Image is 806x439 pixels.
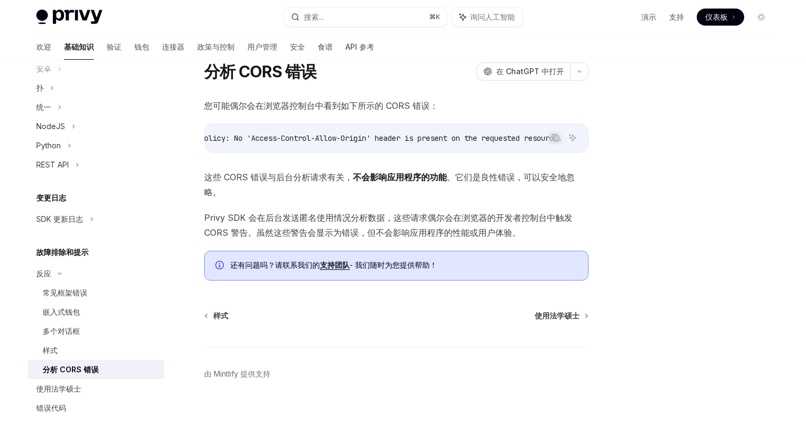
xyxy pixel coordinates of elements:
font: 钱包 [134,42,149,51]
a: API 参考 [345,34,374,60]
font: 样式 [43,346,58,355]
font: 嵌入式钱包 [43,307,80,316]
a: 使用法学硕士 [535,310,587,321]
a: 常见框架错误 [28,283,164,302]
font: 仪表板 [705,12,728,21]
font: 常见框架错误 [43,288,87,297]
font: 在 ChatGPT 中打开 [496,67,564,76]
font: 政策与控制 [197,42,235,51]
a: 用户管理 [247,34,277,60]
font: 样式 [213,311,228,320]
font: 变更日志 [36,193,66,202]
svg: 信息 [215,261,226,272]
font: REST API [36,160,69,169]
a: 样式 [205,310,228,321]
font: 还有问题吗？请联系我们的 [230,260,320,269]
font: 食谱 [318,42,333,51]
a: 支持团队 [320,260,350,270]
a: 分析 CORS 错误 [28,360,164,379]
font: 错误代码 [36,403,66,412]
font: 连接器 [162,42,184,51]
font: 安全 [290,42,305,51]
a: 演示 [641,12,656,22]
a: 样式 [28,341,164,360]
a: 政策与控制 [197,34,235,60]
a: 由 Mintlify 提供支持 [204,369,270,379]
font: - 我们随时为您提供帮助！ [350,260,437,269]
a: 钱包 [134,34,149,60]
font: NodeJS [36,122,65,131]
font: 询问人工智能 [470,12,515,21]
a: 基础知识 [64,34,94,60]
font: 使用法学硕士 [535,311,579,320]
font: 您可能偶尔会在浏览器控制台中看到如下所示的 CORS 错误： [204,100,438,111]
font: 统一 [36,102,51,111]
font: 多个对话框 [43,326,80,336]
button: 切换暗模式 [753,9,770,26]
button: 搜索...⌘K [284,7,447,27]
a: 安全 [290,34,305,60]
font: 反应 [36,269,51,278]
font: 演示 [641,12,656,21]
a: 多个对话框 [28,322,164,341]
font: 基础知识 [64,42,94,51]
font: K [436,13,440,21]
font: 分析 CORS 错误 [204,62,317,81]
button: 询问人工智能 [566,131,579,145]
font: API 参考 [345,42,374,51]
a: 嵌入式钱包 [28,302,164,322]
font: 故障排除和提示 [36,248,88,257]
a: 支持 [669,12,684,22]
img: 灯光标志 [36,10,102,25]
font: 验证 [107,42,122,51]
button: 复制代码块中的内容 [549,131,562,145]
button: 在 ChatGPT 中打开 [477,62,570,81]
font: ⌘ [429,13,436,21]
a: 使用法学硕士 [28,379,164,398]
a: 错误代码 [28,398,164,418]
a: 欢迎 [36,34,51,60]
font: 这些 CORS 错误与后台分析请求有关， [204,172,353,182]
font: Privy SDK 会在后台发送匿名使用情况分析数据，这些请求偶尔会在浏览器的开发者控制台中触发 CORS 警告。虽然这些警告会显示为错误，但不会影响应用程序的性能或用户体验。 [204,212,573,238]
font: 使用法学硕士 [36,384,81,393]
font: 扑 [36,83,44,92]
a: 食谱 [318,34,333,60]
font: 支持 [669,12,684,21]
font: 由 Mintlify 提供支持 [204,369,270,378]
font: 搜索... [304,12,324,21]
font: 欢迎 [36,42,51,51]
font: 用户管理 [247,42,277,51]
font: 分析 CORS 错误 [43,365,99,374]
font: Python [36,141,61,150]
font: SDK 更新日志 [36,214,83,224]
font: 支持团队 [320,260,350,269]
a: 连接器 [162,34,184,60]
a: 验证 [107,34,122,60]
button: 询问人工智能 [452,7,522,27]
font: 不会影响应用程序的功能 [353,172,447,182]
a: 仪表板 [697,9,744,26]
